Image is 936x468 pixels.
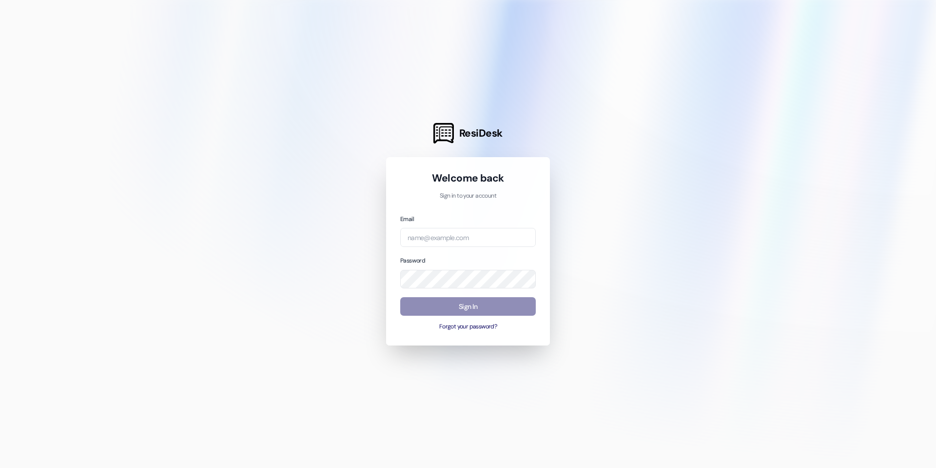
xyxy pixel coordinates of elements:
h1: Welcome back [400,171,536,185]
img: ResiDesk Logo [433,123,454,143]
button: Sign In [400,297,536,316]
button: Forgot your password? [400,323,536,331]
span: ResiDesk [459,126,503,140]
p: Sign in to your account [400,192,536,201]
label: Email [400,215,414,223]
input: name@example.com [400,228,536,247]
label: Password [400,257,425,265]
